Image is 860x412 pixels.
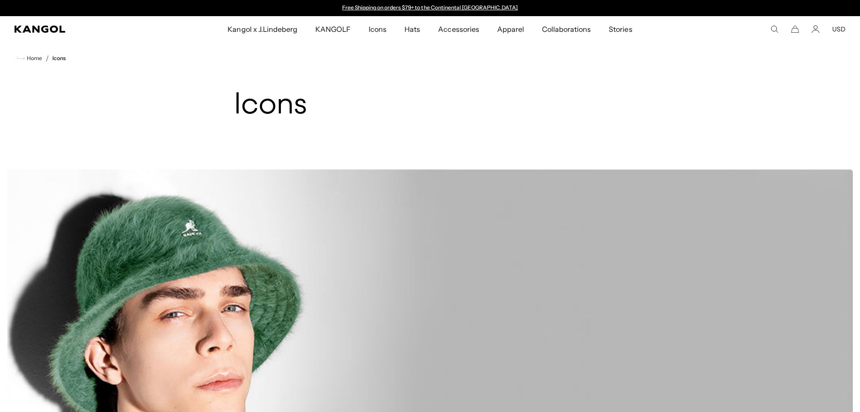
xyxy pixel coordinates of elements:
[488,16,533,42] a: Apparel
[533,16,600,42] a: Collaborations
[360,16,396,42] a: Icons
[25,55,42,61] span: Home
[52,55,66,61] a: Icons
[770,25,778,33] summary: Search here
[404,16,420,42] span: Hats
[338,4,522,12] div: 1 of 2
[219,16,306,42] a: Kangol x J.Lindeberg
[542,16,591,42] span: Collaborations
[396,16,429,42] a: Hats
[369,16,387,42] span: Icons
[17,54,42,62] a: Home
[14,26,150,33] a: Kangol
[315,16,351,42] span: KANGOLF
[338,4,522,12] slideshow-component: Announcement bar
[832,25,846,33] button: USD
[228,16,297,42] span: Kangol x J.Lindeberg
[306,16,360,42] a: KANGOLF
[497,16,524,42] span: Apparel
[42,53,49,64] li: /
[600,16,641,42] a: Stories
[438,16,479,42] span: Accessories
[234,89,627,123] h1: Icons
[812,25,820,33] a: Account
[429,16,488,42] a: Accessories
[342,4,518,11] a: Free Shipping on orders $79+ to the Continental [GEOGRAPHIC_DATA]
[791,25,799,33] button: Cart
[338,4,522,12] div: Announcement
[609,16,632,42] span: Stories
